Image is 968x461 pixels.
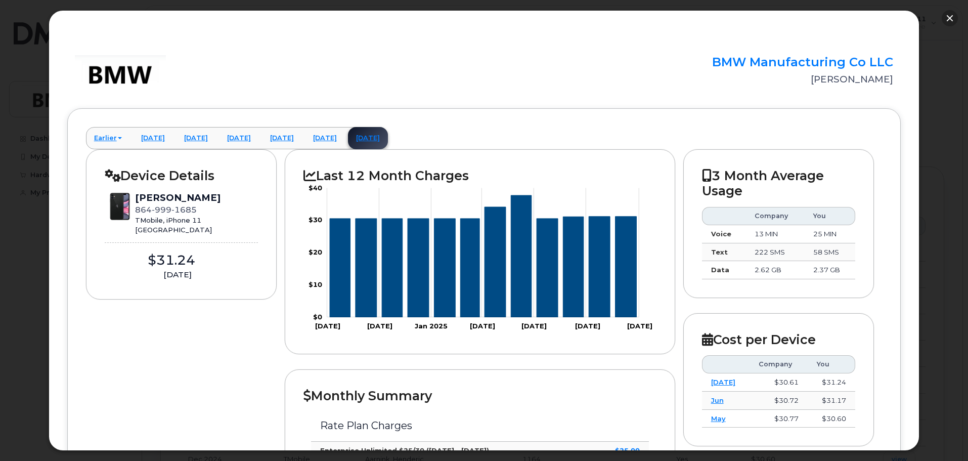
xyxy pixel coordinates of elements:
a: May [711,414,726,423]
a: [DATE] [711,378,735,386]
h3: Rate Plan Charges [320,420,639,431]
td: 25 MIN [804,225,855,243]
tspan: [DATE] [367,322,392,330]
strong: $25.00 [615,446,640,454]
th: Company [745,207,804,225]
a: Jun [711,396,724,404]
g: Chart [309,184,652,330]
td: $30.60 [808,410,855,428]
strong: Text [711,248,728,256]
div: [DATE] [105,269,250,280]
h2: Monthly Summary [303,388,656,403]
tspan: [DATE] [576,322,601,330]
td: $31.17 [808,392,855,410]
th: Company [750,355,808,373]
tspan: [DATE] [521,322,547,330]
th: You [804,207,855,225]
div: TMobile, iPhone 11 [GEOGRAPHIC_DATA] [135,216,221,234]
tspan: $20 [309,248,322,257]
g: Series [330,195,637,317]
tspan: [DATE] [470,322,495,330]
tspan: Jan 2025 [415,322,448,330]
tspan: [DATE] [627,322,652,330]
td: $30.77 [750,410,808,428]
td: 2.37 GB [804,261,855,279]
td: 58 SMS [804,243,855,262]
th: You [808,355,855,373]
td: $31.24 [808,373,855,392]
tspan: [DATE] [315,322,340,330]
td: 13 MIN [745,225,804,243]
strong: Enterprise Unlimited $25/30 ([DATE] - [DATE]) [320,446,489,454]
strong: Data [711,266,729,274]
iframe: Messenger Launcher [924,417,960,453]
strong: Voice [711,230,731,238]
td: $30.72 [750,392,808,410]
h2: Cost per Device [702,332,856,347]
td: 222 SMS [745,243,804,262]
tspan: $30 [309,216,322,224]
td: $30.61 [750,373,808,392]
tspan: $10 [309,280,322,288]
div: $31.24 [105,251,238,270]
tspan: $0 [313,313,322,321]
td: 2.62 GB [745,261,804,279]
